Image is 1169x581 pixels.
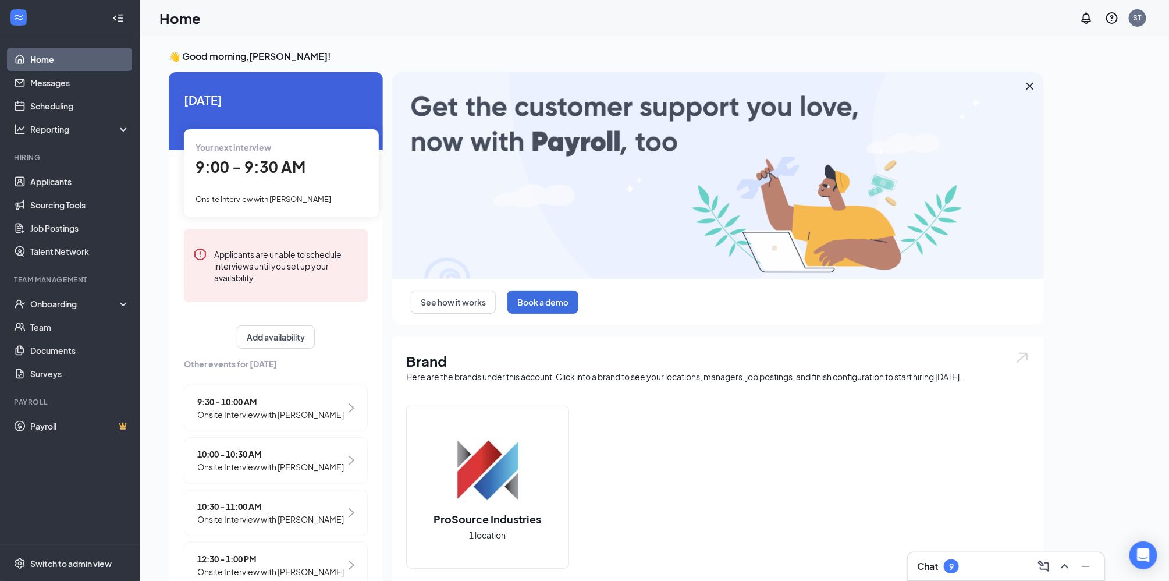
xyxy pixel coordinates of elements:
[1058,559,1072,573] svg: ChevronUp
[30,71,130,94] a: Messages
[197,408,344,421] span: Onsite Interview with [PERSON_NAME]
[392,72,1044,279] img: payroll-large.gif
[1023,79,1037,93] svg: Cross
[1105,11,1119,25] svg: QuestionInfo
[1037,559,1051,573] svg: ComposeMessage
[196,142,271,153] span: Your next interview
[917,560,938,573] h3: Chat
[30,415,130,438] a: PayrollCrown
[1079,559,1093,573] svg: Minimize
[197,395,344,408] span: 9:30 - 10:00 AM
[1076,557,1095,576] button: Minimize
[14,123,26,135] svg: Analysis
[30,48,130,71] a: Home
[1079,11,1093,25] svg: Notifications
[196,157,305,176] span: 9:00 - 9:30 AM
[14,397,127,407] div: Payroll
[949,562,954,572] div: 9
[1015,351,1030,364] img: open.6027fd2a22e1237b5b06.svg
[184,357,368,370] span: Other events for [DATE]
[30,123,130,135] div: Reporting
[237,325,315,349] button: Add availability
[30,94,130,118] a: Scheduling
[30,362,130,385] a: Surveys
[14,153,127,162] div: Hiring
[30,193,130,217] a: Sourcing Tools
[169,50,1044,63] h3: 👋 Good morning, [PERSON_NAME] !
[196,194,331,204] span: Onsite Interview with [PERSON_NAME]
[13,12,24,23] svg: WorkstreamLogo
[30,339,130,362] a: Documents
[1035,557,1053,576] button: ComposeMessage
[30,170,130,193] a: Applicants
[30,217,130,240] a: Job Postings
[30,558,112,569] div: Switch to admin view
[406,371,1030,382] div: Here are the brands under this account. Click into a brand to see your locations, managers, job p...
[30,316,130,339] a: Team
[197,565,344,578] span: Onsite Interview with [PERSON_NAME]
[197,448,344,460] span: 10:00 - 10:30 AM
[197,500,344,513] span: 10:30 - 11:00 AM
[193,247,207,261] svg: Error
[406,351,1030,371] h1: Brand
[197,552,344,565] span: 12:30 - 1:00 PM
[112,12,124,24] svg: Collapse
[30,298,120,310] div: Onboarding
[184,91,368,109] span: [DATE]
[159,8,201,28] h1: Home
[422,512,553,526] h2: ProSource Industries
[14,298,26,310] svg: UserCheck
[1134,13,1142,23] div: ST
[214,247,358,284] div: Applicants are unable to schedule interviews until you set up your availability.
[450,433,525,507] img: ProSource Industries
[1129,541,1157,569] div: Open Intercom Messenger
[197,460,344,473] span: Onsite Interview with [PERSON_NAME]
[14,275,127,285] div: Team Management
[30,240,130,263] a: Talent Network
[1056,557,1074,576] button: ChevronUp
[470,529,506,541] span: 1 location
[507,290,578,314] button: Book a demo
[197,513,344,526] span: Onsite Interview with [PERSON_NAME]
[14,558,26,569] svg: Settings
[411,290,496,314] button: See how it works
